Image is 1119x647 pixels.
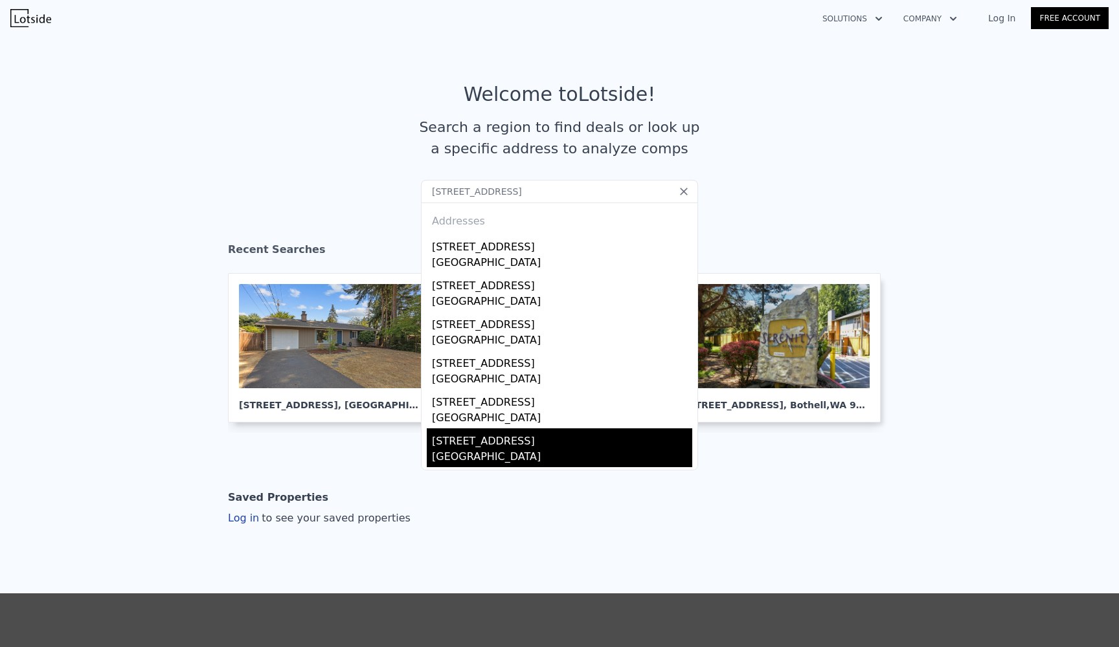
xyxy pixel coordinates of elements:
[432,351,692,371] div: [STREET_ADDRESS]
[673,273,891,422] a: [STREET_ADDRESS], Bothell,WA 98011
[432,273,692,294] div: [STREET_ADDRESS]
[432,428,692,449] div: [STREET_ADDRESS]
[432,294,692,312] div: [GEOGRAPHIC_DATA]
[432,312,692,333] div: [STREET_ADDRESS]
[973,12,1031,25] a: Log In
[1031,7,1109,29] a: Free Account
[432,389,692,410] div: [STREET_ADDRESS]
[826,400,881,410] span: , WA 98011
[432,234,692,255] div: [STREET_ADDRESS]
[812,7,893,30] button: Solutions
[432,371,692,389] div: [GEOGRAPHIC_DATA]
[414,116,705,159] div: Search a region to find deals or look up a specific address to analyze comps
[432,410,692,428] div: [GEOGRAPHIC_DATA]
[10,9,51,27] img: Lotside
[239,388,424,411] div: [STREET_ADDRESS] , [GEOGRAPHIC_DATA]
[228,232,891,273] div: Recent Searches
[427,203,692,234] div: Addresses
[228,273,446,422] a: [STREET_ADDRESS], [GEOGRAPHIC_DATA]
[228,485,328,510] div: Saved Properties
[684,388,870,411] div: [STREET_ADDRESS] , Bothell
[421,180,698,203] input: Search an address or region...
[228,510,411,526] div: Log in
[259,512,411,524] span: to see your saved properties
[432,255,692,273] div: [GEOGRAPHIC_DATA]
[893,7,967,30] button: Company
[432,449,692,467] div: [GEOGRAPHIC_DATA]
[432,333,692,351] div: [GEOGRAPHIC_DATA]
[464,83,656,106] div: Welcome to Lotside !
[432,467,692,488] div: [STREET_ADDRESS]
